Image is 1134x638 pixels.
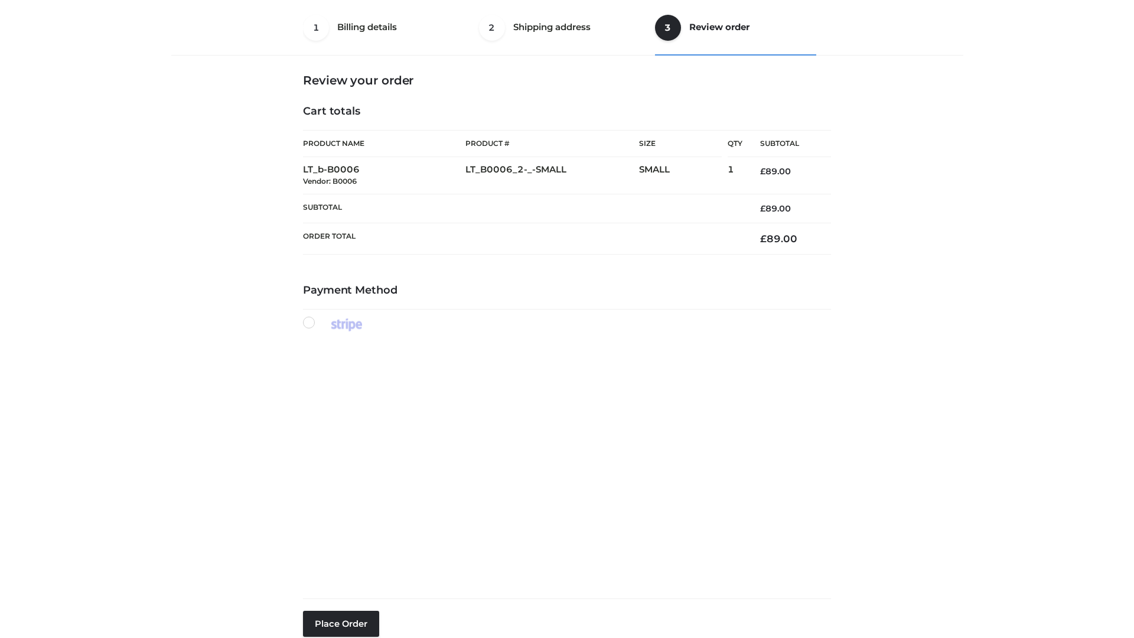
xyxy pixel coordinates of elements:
h4: Cart totals [303,105,831,118]
span: £ [760,166,765,177]
td: SMALL [639,157,728,194]
iframe: Secure payment input frame [301,329,829,589]
h4: Payment Method [303,284,831,297]
th: Qty [728,130,742,157]
th: Subtotal [303,194,742,223]
button: Place order [303,611,379,637]
bdi: 89.00 [760,166,791,177]
td: 1 [728,157,742,194]
small: Vendor: B0006 [303,177,357,185]
th: Order Total [303,223,742,255]
th: Product Name [303,130,465,157]
td: LT_B0006_2-_-SMALL [465,157,639,194]
span: £ [760,203,765,214]
h3: Review your order [303,73,831,87]
bdi: 89.00 [760,203,791,214]
th: Size [639,131,722,157]
bdi: 89.00 [760,233,797,245]
span: £ [760,233,767,245]
th: Product # [465,130,639,157]
th: Subtotal [742,131,831,157]
td: LT_b-B0006 [303,157,465,194]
